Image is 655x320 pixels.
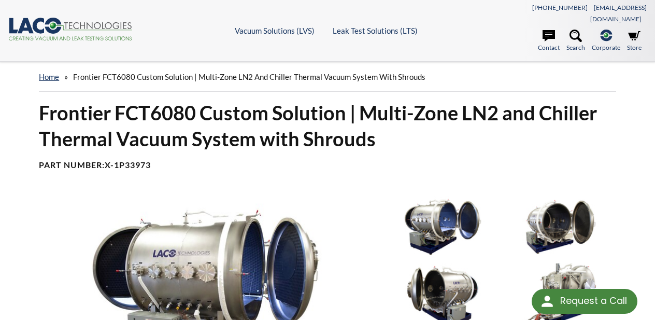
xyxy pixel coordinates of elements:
[592,43,620,52] span: Corporate
[532,289,637,314] div: Request a Call
[39,62,616,92] div: »
[504,196,617,259] img: Custom Solution | Horizontal Cylindrical Thermal Vacuum (TVAC) Test System, internal chamber view
[39,72,59,81] a: home
[73,72,425,81] span: Frontier FCT6080 Custom Solution | Multi-Zone LN2 and Chiller Thermal Vacuum System with Shrouds
[566,30,585,52] a: Search
[39,160,616,171] h4: Part Number:
[235,26,315,35] a: Vacuum Solutions (LVS)
[105,160,151,170] b: X-1P33973
[627,30,642,52] a: Store
[532,4,588,11] a: [PHONE_NUMBER]
[387,196,500,259] img: Custom Solution | Horizontal Cylindrical Thermal Vacuum (TVAC) Test System, angled view, chamber ...
[539,293,556,310] img: round button
[590,4,647,23] a: [EMAIL_ADDRESS][DOMAIN_NAME]
[333,26,418,35] a: Leak Test Solutions (LTS)
[560,289,627,313] div: Request a Call
[39,100,616,151] h1: Frontier FCT6080 Custom Solution | Multi-Zone LN2 and Chiller Thermal Vacuum System with Shrouds
[538,30,560,52] a: Contact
